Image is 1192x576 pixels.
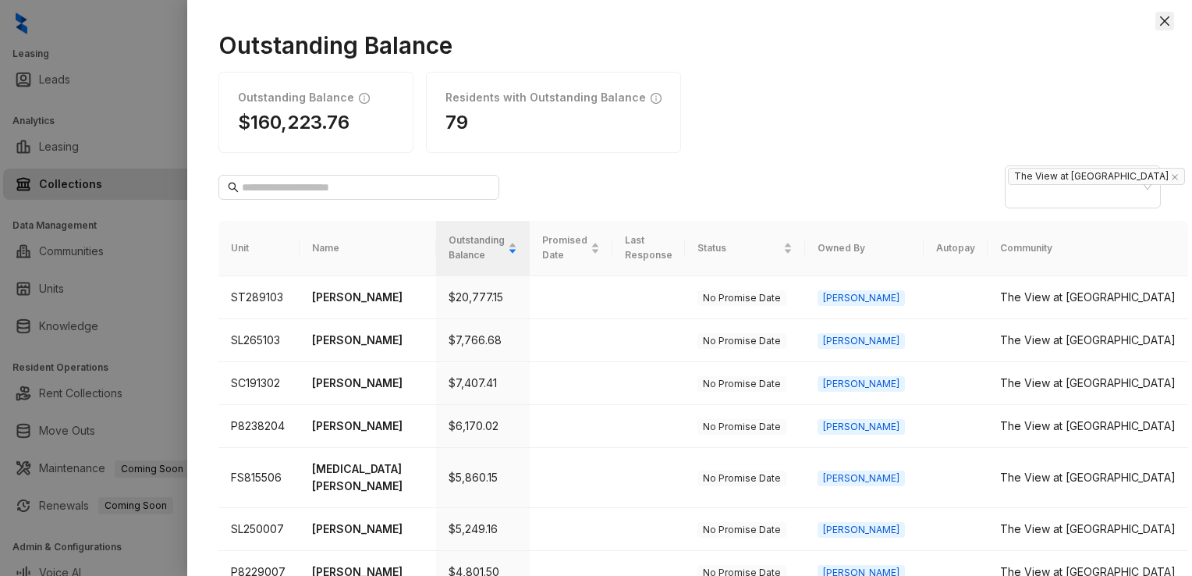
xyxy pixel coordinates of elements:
div: The View at [GEOGRAPHIC_DATA] [1000,289,1176,306]
div: The View at [GEOGRAPHIC_DATA] [1000,375,1176,392]
p: [MEDICAL_DATA][PERSON_NAME] [312,460,424,495]
th: Last Response [612,221,685,276]
p: [PERSON_NAME] [312,418,424,435]
td: $20,777.15 [436,276,530,319]
h1: 79 [445,111,662,133]
h1: Outstanding Balance [238,91,354,105]
span: [PERSON_NAME] [818,522,905,538]
td: P8238204 [218,405,300,448]
span: [PERSON_NAME] [818,376,905,392]
div: The View at [GEOGRAPHIC_DATA] [1000,418,1176,435]
p: [PERSON_NAME] [312,375,424,392]
p: [PERSON_NAME] [312,521,424,538]
span: [PERSON_NAME] [818,471,905,486]
span: close [1158,15,1171,27]
h1: Residents with Outstanding Balance [445,91,646,105]
th: Community [988,221,1188,276]
span: Promised Date [542,233,587,263]
span: No Promise Date [697,290,786,306]
span: The View at [GEOGRAPHIC_DATA] [1008,168,1185,185]
div: The View at [GEOGRAPHIC_DATA] [1000,521,1176,538]
td: $6,170.02 [436,405,530,448]
span: [PERSON_NAME] [818,333,905,349]
th: Name [300,221,436,276]
span: No Promise Date [697,333,786,349]
th: Promised Date [530,221,612,276]
span: No Promise Date [697,419,786,435]
td: SL265103 [218,319,300,362]
td: ST289103 [218,276,300,319]
span: No Promise Date [697,471,786,486]
p: [PERSON_NAME] [312,332,424,349]
span: search [228,182,239,193]
th: Owned By [805,221,924,276]
td: $7,766.68 [436,319,530,362]
div: The View at [GEOGRAPHIC_DATA] [1000,332,1176,349]
h1: $160,223.76 [238,111,394,133]
td: SL250007 [218,508,300,551]
td: $5,249.16 [436,508,530,551]
th: Autopay [924,221,988,276]
span: info-circle [651,91,662,105]
span: info-circle [359,91,370,105]
td: FS815506 [218,448,300,508]
span: No Promise Date [697,522,786,538]
span: Status [697,241,780,256]
td: $5,860.15 [436,448,530,508]
td: $7,407.41 [436,362,530,405]
span: [PERSON_NAME] [818,290,905,306]
h1: Outstanding Balance [218,31,1161,59]
div: The View at [GEOGRAPHIC_DATA] [1000,469,1176,486]
th: Status [685,221,805,276]
span: Outstanding Balance [449,233,505,263]
th: Unit [218,221,300,276]
p: [PERSON_NAME] [312,289,424,306]
td: SC191302 [218,362,300,405]
button: Close [1155,12,1174,30]
span: No Promise Date [697,376,786,392]
span: [PERSON_NAME] [818,419,905,435]
span: close [1171,173,1179,181]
